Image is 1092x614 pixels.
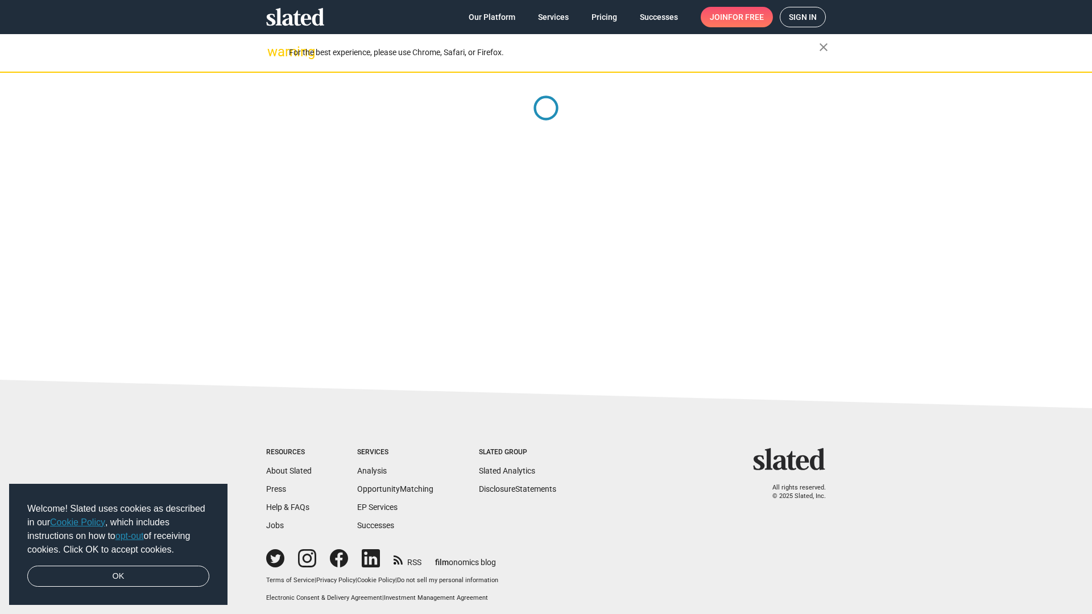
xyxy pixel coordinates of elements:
[315,576,316,584] span: |
[316,576,355,584] a: Privacy Policy
[357,466,387,475] a: Analysis
[591,7,617,27] span: Pricing
[631,7,687,27] a: Successes
[479,484,556,493] a: DisclosureStatements
[27,566,209,587] a: dismiss cookie message
[357,576,395,584] a: Cookie Policy
[469,7,515,27] span: Our Platform
[384,594,488,601] a: Investment Management Agreement
[582,7,626,27] a: Pricing
[640,7,678,27] span: Successes
[710,7,764,27] span: Join
[266,576,315,584] a: Terms of Service
[817,40,830,54] mat-icon: close
[701,7,773,27] a: Joinfor free
[357,448,433,457] div: Services
[357,484,433,493] a: OpportunityMatching
[395,576,397,584] span: |
[115,531,144,541] a: opt-out
[267,45,281,59] mat-icon: warning
[479,448,556,457] div: Slated Group
[760,484,826,500] p: All rights reserved. © 2025 Slated, Inc.
[357,503,398,512] a: EP Services
[266,466,312,475] a: About Slated
[289,45,819,60] div: For the best experience, please use Chrome, Safari, or Firefox.
[538,7,569,27] span: Services
[397,576,498,585] button: Do not sell my personal information
[435,548,496,568] a: filmonomics blog
[266,521,284,530] a: Jobs
[50,517,105,527] a: Cookie Policy
[9,484,227,605] div: cookieconsent
[479,466,535,475] a: Slated Analytics
[789,7,817,27] span: Sign in
[460,7,524,27] a: Our Platform
[382,594,384,601] span: |
[357,521,394,530] a: Successes
[435,558,449,567] span: film
[780,7,826,27] a: Sign in
[355,576,357,584] span: |
[529,7,578,27] a: Services
[728,7,764,27] span: for free
[266,484,286,493] a: Press
[266,448,312,457] div: Resources
[394,550,421,568] a: RSS
[266,594,382,601] a: Electronic Consent & Delivery Agreement
[27,502,209,557] span: Welcome! Slated uses cookies as described in our , which includes instructions on how to of recei...
[266,503,309,512] a: Help & FAQs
